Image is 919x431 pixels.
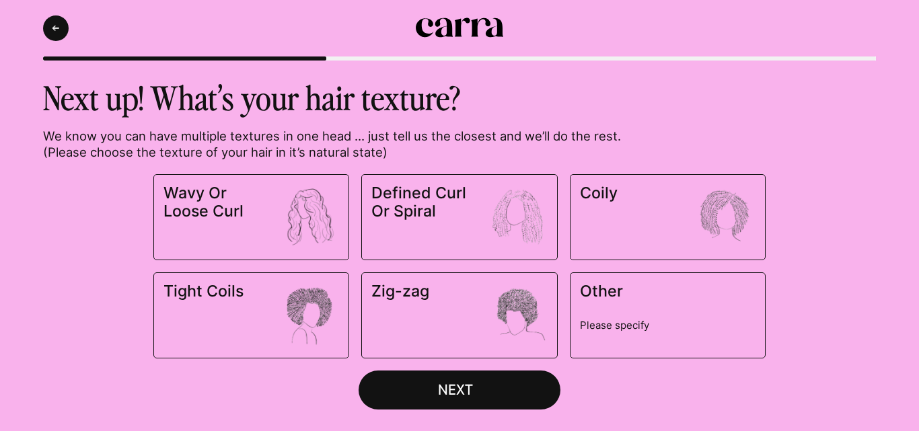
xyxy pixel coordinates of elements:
h2: Next up! What’s your hair texture? [43,77,803,116]
span: Zig-zag [371,282,476,301]
span: Wavy Or Loose Curl [163,184,268,222]
button: Back [43,15,69,41]
p: We know you can have multiple textures in one head ... just tell us the closest and we’ll do the ... [43,128,876,161]
span: Please specify [580,319,649,331]
span: Other [580,282,747,301]
span: Defined Curl Or Spiral [371,184,476,222]
span: Coily [580,184,685,203]
button: NEXT [359,370,560,409]
div: NEXT [418,381,501,398]
span: Tight Coils [163,282,268,301]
